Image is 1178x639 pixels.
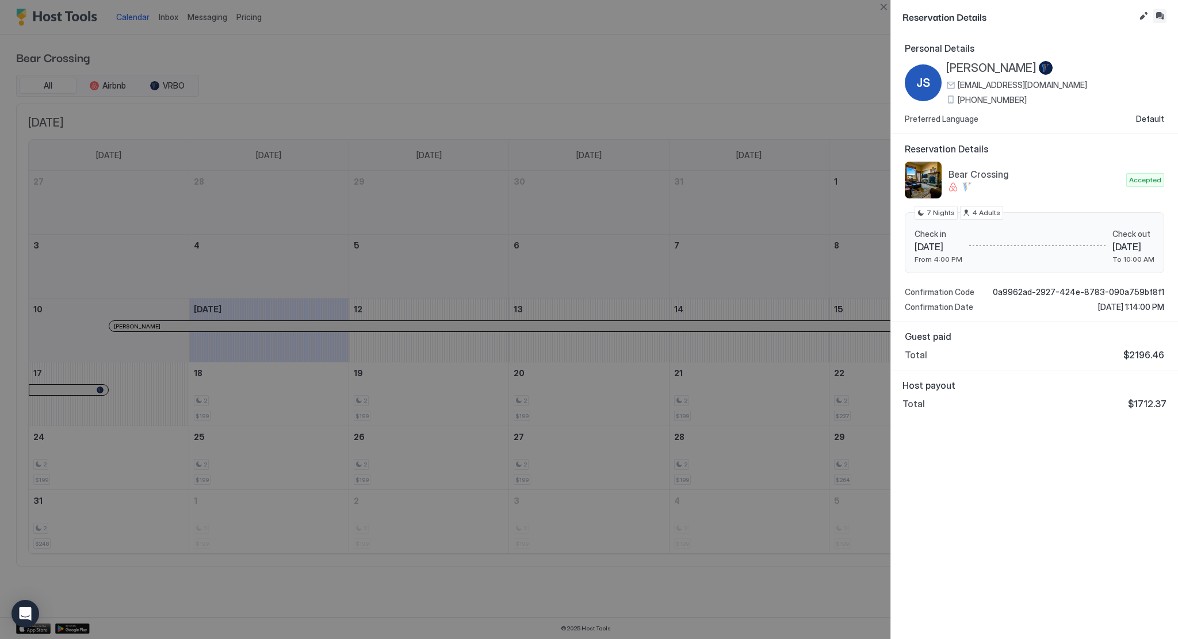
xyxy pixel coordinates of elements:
span: $2196.46 [1123,349,1164,361]
span: Host payout [902,380,1166,391]
button: Edit reservation [1137,9,1150,23]
span: Check in [915,229,962,239]
span: [PHONE_NUMBER] [958,95,1027,105]
span: 0a9962ad-2927-424e-8783-090a759bf8f1 [993,287,1164,297]
span: 4 Adults [972,208,1000,218]
span: Accepted [1129,175,1161,185]
span: [DATE] [915,241,962,252]
span: Confirmation Date [905,302,973,312]
span: To 10:00 AM [1112,255,1154,263]
span: [PERSON_NAME] [946,61,1037,75]
span: Check out [1112,229,1154,239]
span: Confirmation Code [905,287,974,297]
span: Total [902,398,925,410]
button: Inbox [1153,9,1166,23]
div: Open Intercom Messenger [12,600,39,627]
span: Guest paid [905,331,1164,342]
div: listing image [905,162,942,198]
span: Preferred Language [905,114,978,124]
span: JS [916,74,930,91]
span: [DATE] [1112,241,1154,252]
span: Bear Crossing [948,169,1122,180]
span: Reservation Details [902,9,1134,24]
span: Default [1136,114,1164,124]
span: 7 Nights [927,208,955,218]
span: Reservation Details [905,143,1164,155]
span: [DATE] 1:14:00 PM [1098,302,1164,312]
span: From 4:00 PM [915,255,962,263]
span: $1712.37 [1128,398,1166,410]
span: Personal Details [905,43,1164,54]
span: [EMAIL_ADDRESS][DOMAIN_NAME] [958,80,1087,90]
span: Total [905,349,927,361]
